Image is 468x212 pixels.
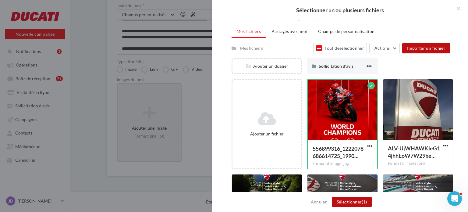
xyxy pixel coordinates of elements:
button: Sélectionner(1) [332,197,372,207]
div: Ajouter un fichier [235,131,299,137]
h2: Sélectionner un ou plusieurs fichiers [222,7,458,13]
button: Importer un fichier [402,43,450,53]
span: Actions [374,45,390,51]
iframe: Intercom live chat [447,191,462,206]
span: (1) [362,199,367,204]
span: Sollicitation d'avis [319,63,353,69]
span: Mes fichiers [236,29,261,34]
span: Champs de personnalisation [318,29,374,34]
span: Partagés avec moi [271,29,307,34]
div: Format d'image: jpg [313,161,372,167]
button: Annuler [308,198,329,206]
div: Format d'image: png [388,161,448,166]
span: ALV-UjWHAWKleG14jhhEoW7W29bewqfIW4LhR5hqJbAMoCvOmjVLwg11 [388,145,440,159]
div: Mes fichiers [240,45,263,51]
button: Actions [369,43,400,53]
button: Tout désélectionner [313,43,367,53]
span: 556899316_1222078686614725_1990886082185326830_n [313,145,363,159]
div: Ajouter un dossier [232,63,301,69]
span: Importer un fichier [407,45,445,51]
